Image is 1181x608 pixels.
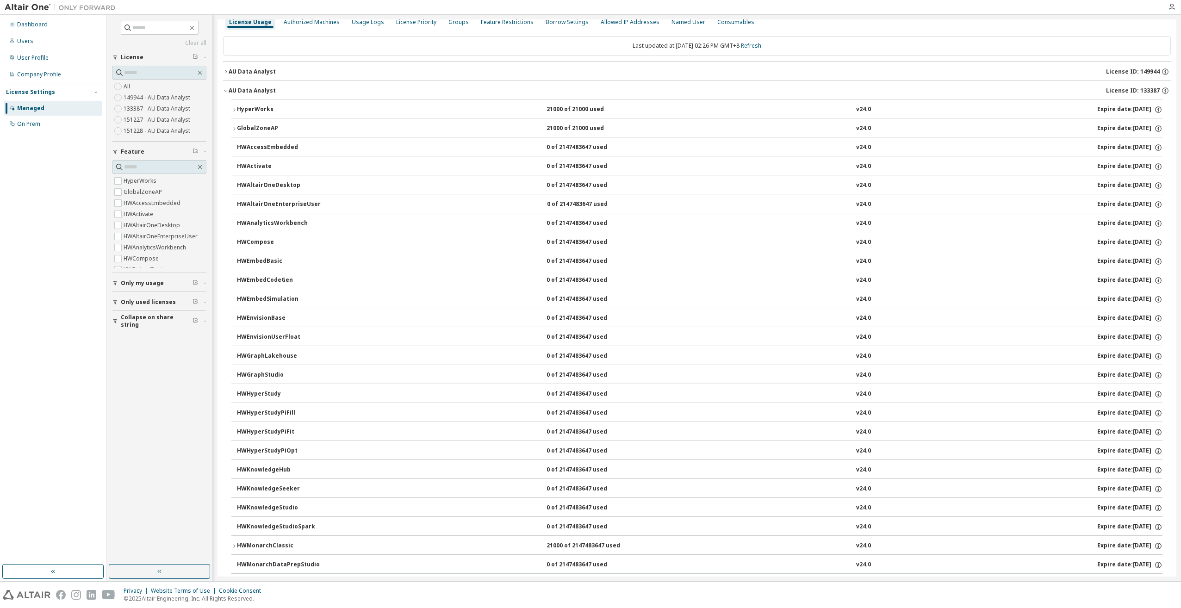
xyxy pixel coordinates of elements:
button: HWMonarchClassic21000 of 2147483647 usedv24.0Expire date:[DATE] [231,536,1162,556]
label: GlobalZoneAP [124,186,164,198]
div: 21000 of 21000 used [547,105,630,114]
button: HWEmbedSimulation0 of 2147483647 usedv24.0Expire date:[DATE] [237,289,1162,310]
div: v24.0 [856,295,871,304]
div: 0 of 2147483647 used [547,314,630,323]
div: Expire date: [DATE] [1097,276,1162,285]
div: 0 of 2147483647 used [547,561,630,569]
div: 21000 of 2147483647 used [547,542,630,550]
div: Expire date: [DATE] [1097,428,1162,436]
div: 0 of 2147483647 used [547,409,630,417]
div: 0 of 2147483647 used [547,447,630,455]
button: HWEmbedBasic0 of 2147483647 usedv24.0Expire date:[DATE] [237,251,1162,272]
div: Expire date: [DATE] [1097,124,1162,133]
label: HWAnalyticsWorkbench [124,242,188,253]
button: Collapse on share string [112,311,206,331]
button: HWAltairOneDesktop0 of 2147483647 usedv24.0Expire date:[DATE] [237,175,1162,196]
div: HWActivate [237,162,320,171]
span: Clear filter [193,54,198,61]
div: HWMonarchDataPrepStudio [237,561,320,569]
button: HWHyperStudyPiFit0 of 2147483647 usedv24.0Expire date:[DATE] [237,422,1162,442]
div: Groups [448,19,469,26]
div: 21000 of 21000 used [547,124,630,133]
div: HWHyperStudyPiOpt [237,447,320,455]
div: HWCompose [237,238,320,247]
div: 0 of 2147483647 used [547,466,630,474]
div: Expire date: [DATE] [1097,447,1162,455]
label: HyperWorks [124,175,158,186]
div: Expire date: [DATE] [1097,314,1162,323]
div: Expire date: [DATE] [1097,257,1162,266]
button: HyperWorks21000 of 21000 usedv24.0Expire date:[DATE] [231,99,1162,120]
button: Only my usage [112,273,206,293]
div: Company Profile [17,71,61,78]
button: HWKnowledgeStudio0 of 2147483647 usedv24.0Expire date:[DATE] [237,498,1162,518]
label: HWActivate [124,209,155,220]
div: 0 of 2147483647 used [547,504,630,512]
div: HWAnalyticsWorkbench [237,219,320,228]
span: Clear filter [193,279,198,287]
div: Managed [17,105,44,112]
div: Expire date: [DATE] [1097,485,1162,493]
button: HWMonarchDataPrepStudio0 of 2147483647 usedv24.0Expire date:[DATE] [237,555,1162,575]
div: User Profile [17,54,49,62]
div: Consumables [717,19,754,26]
div: Cookie Consent [219,587,267,595]
img: youtube.svg [102,590,115,600]
button: HWEnvisionBase0 of 2147483647 usedv24.0Expire date:[DATE] [237,308,1162,329]
a: Clear all [112,39,206,47]
div: HWAccessEmbedded [237,143,320,152]
label: HWEmbedBasic [124,264,167,275]
button: HWKnowledgeSeeker0 of 2147483647 usedv24.0Expire date:[DATE] [237,479,1162,499]
div: v24.0 [856,200,871,209]
button: GlobalZoneAP21000 of 21000 usedv24.0Expire date:[DATE] [231,118,1162,139]
button: HWGraphStudio0 of 2147483647 usedv24.0Expire date:[DATE] [237,365,1162,385]
div: 0 of 2147483647 used [547,276,630,285]
div: 0 of 2147483647 used [547,523,630,531]
a: Refresh [741,42,761,50]
div: 0 of 2147483647 used [547,390,630,398]
button: AU Data AnalystLicense ID: 133387 [223,81,1171,101]
span: License ID: 149944 [1106,68,1160,75]
div: 0 of 2147483647 used [547,352,630,360]
span: Collapse on share string [121,314,193,329]
button: HWHyperStudyPiOpt0 of 2147483647 usedv24.0Expire date:[DATE] [237,441,1162,461]
div: 0 of 2147483647 used [547,238,630,247]
span: Clear filter [193,148,198,155]
div: 0 of 2147483647 used [547,143,630,152]
div: HWEnvisionUserFloat [237,333,320,341]
div: AU Data Analyst [229,68,276,75]
label: HWAccessEmbedded [124,198,182,209]
div: v24.0 [856,257,871,266]
div: HWHyperStudyPiFit [237,428,320,436]
div: Usage Logs [352,19,384,26]
button: HWEmbedCodeGen0 of 2147483647 usedv24.0Expire date:[DATE] [237,270,1162,291]
div: v24.0 [856,466,871,474]
div: v24.0 [856,314,871,323]
div: HWHyperStudy [237,390,320,398]
div: HWGraphLakehouse [237,352,320,360]
div: Expire date: [DATE] [1097,181,1162,190]
div: 0 of 2147483647 used [547,295,630,304]
div: v24.0 [856,485,871,493]
span: License [121,54,143,61]
div: v24.0 [856,542,871,550]
div: Expire date: [DATE] [1097,466,1162,474]
div: Expire date: [DATE] [1097,200,1162,209]
div: Named User [671,19,705,26]
div: HWAltairOneEnterpriseUser [237,200,321,209]
div: v24.0 [856,219,871,228]
img: instagram.svg [71,590,81,600]
div: HWEnvisionBase [237,314,320,323]
button: HWAltairOneEnterpriseUser0 of 2147483647 usedv24.0Expire date:[DATE] [237,194,1162,215]
button: Only used licenses [112,292,206,312]
div: HWGraphStudio [237,371,320,379]
div: v24.0 [856,238,871,247]
button: Feature [112,142,206,162]
label: 151228 - AU Data Analyst [124,125,192,136]
div: Expire date: [DATE] [1097,523,1162,531]
span: License ID: 133387 [1106,87,1160,94]
div: v24.0 [856,371,871,379]
label: HWAltairOneDesktop [124,220,182,231]
div: Expire date: [DATE] [1097,162,1162,171]
div: HWHyperStudyPiFill [237,409,320,417]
